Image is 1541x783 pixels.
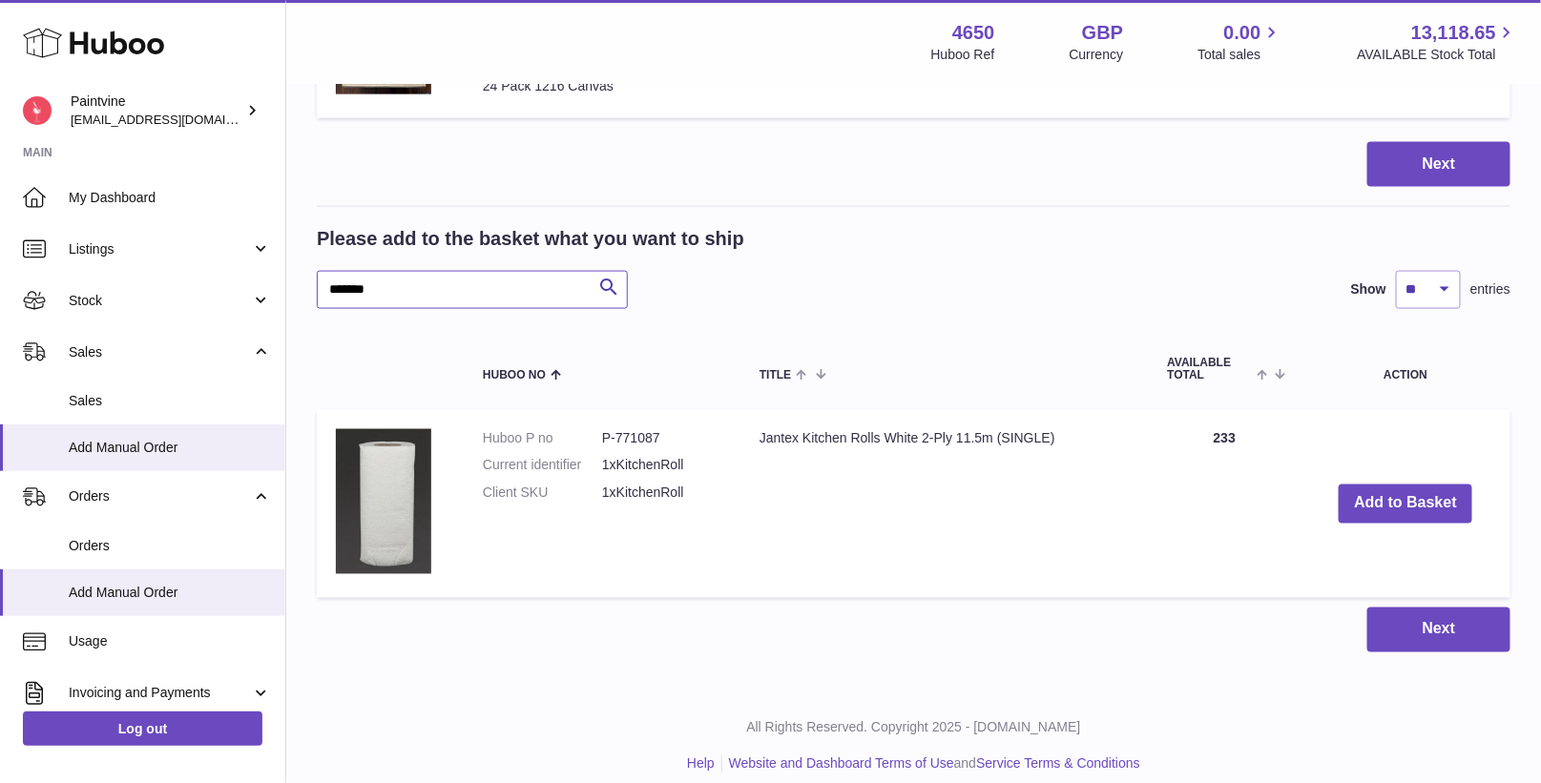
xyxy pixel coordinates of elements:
[1470,280,1510,299] span: entries
[69,343,251,361] span: Sales
[69,537,271,555] span: Orders
[722,755,1140,773] li: and
[483,484,602,503] dt: Client SKU
[1351,280,1386,299] label: Show
[1367,142,1510,187] button: Next
[483,369,546,381] span: Huboo no
[1197,46,1282,64] span: Total sales
[1070,46,1124,64] div: Currency
[69,292,251,310] span: Stock
[976,756,1140,772] a: Service Terms & Conditions
[740,410,1148,598] td: Jantex Kitchen Rolls White 2-Ply 11.5m (SINGLE)
[71,93,242,129] div: Paintvine
[483,457,602,475] dt: Current identifier
[302,719,1526,737] p: All Rights Reserved. Copyright 2025 - [DOMAIN_NAME]
[69,240,251,258] span: Listings
[69,189,271,207] span: My Dashboard
[1301,338,1510,401] th: Action
[1411,20,1496,46] span: 13,118.65
[483,77,617,95] div: 24 Pack 1216 Canvas
[729,756,954,772] a: Website and Dashboard Terms of Use
[602,457,721,475] dd: 1xKitchenRoll
[931,46,995,64] div: Huboo Ref
[1367,608,1510,652] button: Next
[1357,20,1518,64] a: 13,118.65 AVAILABLE Stock Total
[69,392,271,410] span: Sales
[602,484,721,503] dd: 1xKitchenRoll
[1197,20,1282,64] a: 0.00 Total sales
[317,226,744,252] h2: Please add to the basket what you want to ship
[687,756,715,772] a: Help
[69,584,271,602] span: Add Manual Order
[336,429,431,574] img: Jantex Kitchen Rolls White 2-Ply 11.5m (SINGLE)
[1357,46,1518,64] span: AVAILABLE Stock Total
[1224,20,1261,46] span: 0.00
[1148,410,1301,598] td: 233
[602,429,721,447] dd: P-771087
[1339,484,1472,524] button: Add to Basket
[69,439,271,457] span: Add Manual Order
[1082,20,1123,46] strong: GBP
[1167,357,1252,381] span: AVAILABLE Total
[23,96,52,125] img: euan@paintvine.co.uk
[23,711,262,746] a: Log out
[71,112,281,127] span: [EMAIL_ADDRESS][DOMAIN_NAME]
[952,20,995,46] strong: 4650
[483,429,602,447] dt: Huboo P no
[69,684,251,702] span: Invoicing and Payments
[69,487,251,505] span: Orders
[760,369,791,381] span: Title
[69,632,271,650] span: Usage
